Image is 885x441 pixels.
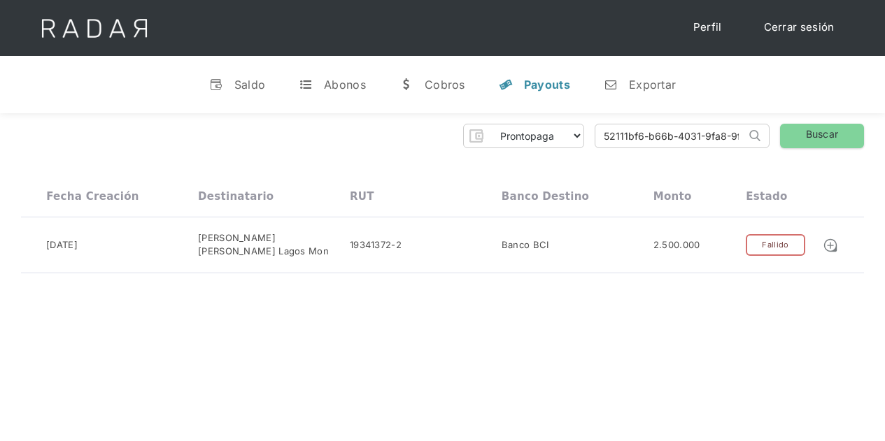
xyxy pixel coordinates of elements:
[823,238,838,253] img: Detalle
[679,14,736,41] a: Perfil
[524,78,570,92] div: Payouts
[463,124,584,148] form: Form
[746,190,787,203] div: Estado
[198,231,350,259] div: [PERSON_NAME] [PERSON_NAME] Lagos Mon
[750,14,849,41] a: Cerrar sesión
[234,78,266,92] div: Saldo
[595,124,746,147] input: Busca por ID
[198,190,274,203] div: Destinatario
[746,234,805,256] div: Fallido
[629,78,676,92] div: Exportar
[604,78,618,92] div: n
[499,78,513,92] div: y
[780,124,864,148] a: Buscar
[653,190,692,203] div: Monto
[299,78,313,92] div: t
[502,238,549,252] div: Banco BCI
[46,190,139,203] div: Fecha creación
[324,78,366,92] div: Abonos
[425,78,465,92] div: Cobros
[350,238,402,252] div: 19341372-2
[399,78,413,92] div: w
[46,238,78,252] div: [DATE]
[209,78,223,92] div: v
[350,190,374,203] div: RUT
[653,238,700,252] div: 2.500.000
[502,190,589,203] div: Banco destino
